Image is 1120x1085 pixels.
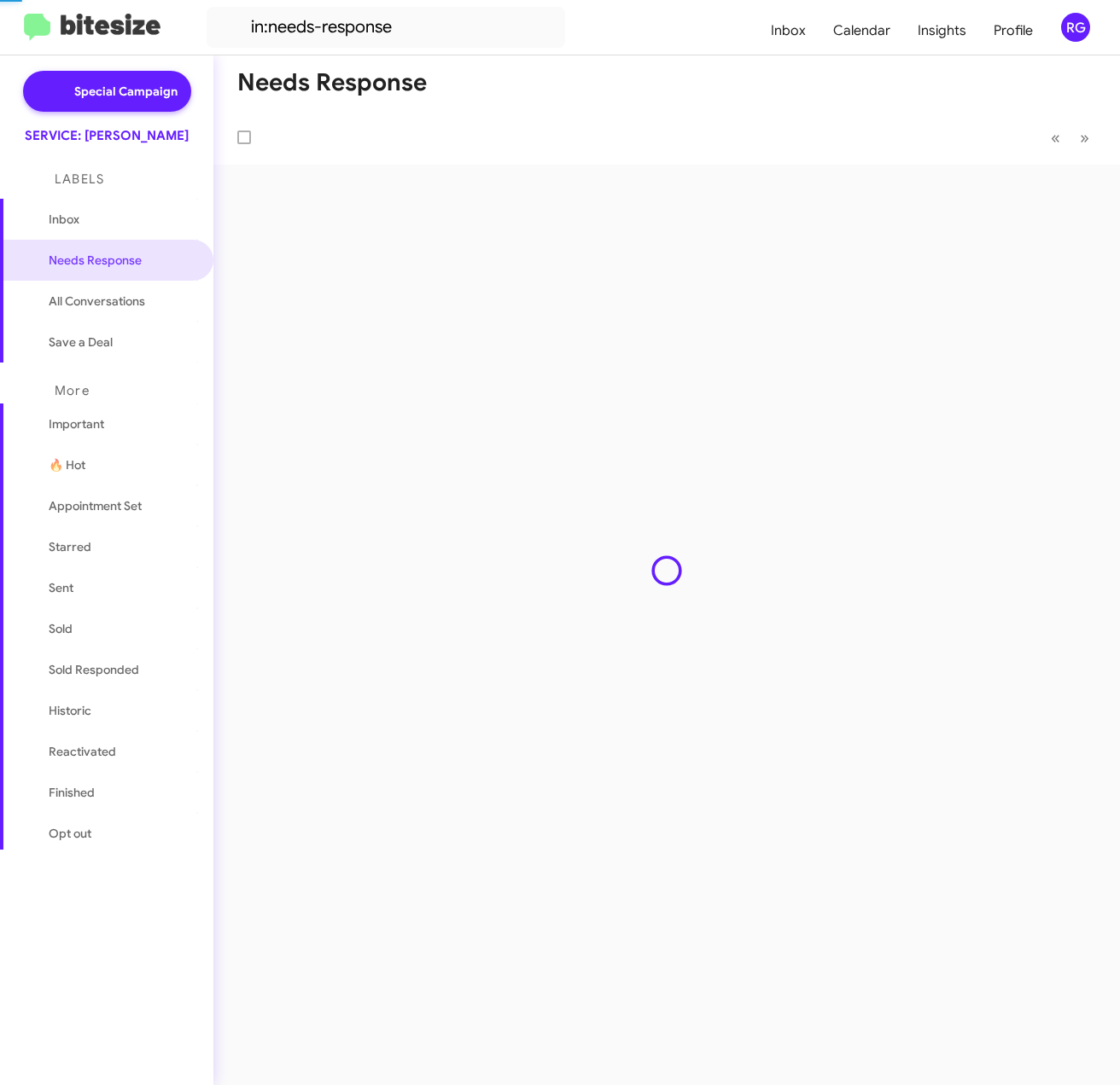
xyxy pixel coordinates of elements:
[1070,120,1100,155] button: Next
[49,784,95,801] span: Finished
[49,497,142,514] span: Appointment Set
[1051,127,1060,148] span: «
[49,743,116,760] span: Reactivated
[49,211,194,228] span: Inbox
[49,415,194,432] span: Important
[237,69,427,96] h1: Needs Response
[1061,13,1090,42] div: RG
[49,252,194,269] span: Needs Response
[820,6,904,55] a: Calendar
[1041,120,1100,155] nav: Page navigation example
[49,538,91,555] span: Starred
[49,334,113,351] span: Save a Deal
[49,293,145,310] span: All Conversations
[1080,127,1089,148] span: »
[49,620,73,637] span: Sold
[1041,120,1070,155] button: Previous
[49,456,85,473] span: 🔥 Hot
[1047,13,1101,42] button: RG
[980,6,1047,55] a: Profile
[49,825,91,842] span: Opt out
[49,702,91,719] span: Historic
[757,6,820,55] a: Inbox
[207,7,565,48] input: Search
[49,661,139,678] span: Sold Responded
[55,383,90,398] span: More
[904,6,980,55] a: Insights
[74,83,178,100] span: Special Campaign
[25,127,189,144] div: SERVICE: [PERSON_NAME]
[23,71,191,112] a: Special Campaign
[55,171,104,187] span: Labels
[49,579,73,596] span: Sent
